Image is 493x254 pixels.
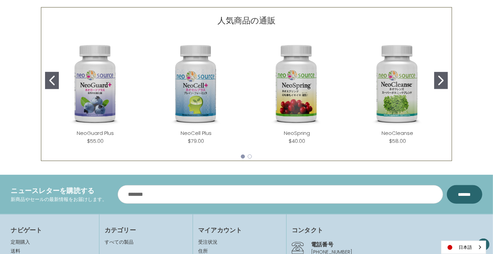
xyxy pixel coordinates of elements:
[441,241,486,254] aside: Language selected: 日本語
[289,137,305,145] div: $40.00
[347,34,448,150] div: NeoCleanse
[353,39,442,129] img: NeoCleanse
[217,14,276,27] p: 人気商品の通販
[87,137,104,145] div: $55.00
[51,39,140,129] img: NeoGuard Plus
[246,34,347,150] div: NeoSpring
[311,240,482,248] h4: 電話番号
[188,137,204,145] div: $79.00
[284,129,310,137] a: NeoSpring
[434,72,448,89] button: Go to slide 2
[241,155,245,159] button: Go to slide 1
[252,39,342,129] img: NeoSpring
[11,186,107,196] h4: ニュースレターを購読する
[441,241,486,254] div: Language
[292,225,482,235] h4: コンタクト
[181,129,212,137] a: NeoCell Plus
[198,239,281,246] a: 受注状況
[11,225,94,235] h4: ナビゲート
[441,241,486,254] a: 日本語
[146,34,247,150] div: NeoCell Plus
[45,72,59,89] button: Go to slide 1
[198,225,281,235] h4: マイアカウント
[389,137,406,145] div: $58.00
[45,34,146,150] div: NeoGuard Plus
[11,239,30,245] a: 定期購入
[151,39,241,129] img: NeoCell Plus
[77,129,114,137] a: NeoGuard Plus
[382,129,414,137] a: NeoCleanse
[248,155,252,159] button: Go to slide 2
[11,196,107,203] p: 新商品やセールの最新情報をお届けします。
[105,239,133,245] a: すべての製品
[105,225,187,235] h4: カテゴリー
